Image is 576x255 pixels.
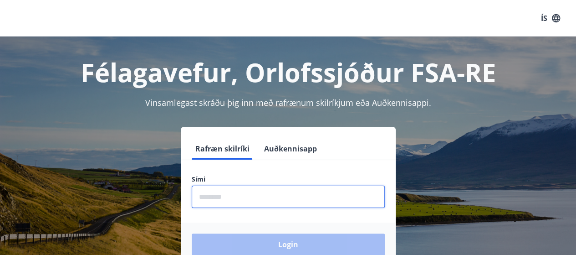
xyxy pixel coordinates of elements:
button: ÍS [536,10,565,26]
span: Vinsamlegast skráðu þig inn með rafrænum skilríkjum eða Auðkennisappi. [145,97,431,108]
label: Sími [192,175,385,184]
h1: Félagavefur, Orlofssjóður FSA-RE [11,55,565,89]
button: Rafræn skilríki [192,138,253,160]
button: Auðkennisapp [260,138,321,160]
